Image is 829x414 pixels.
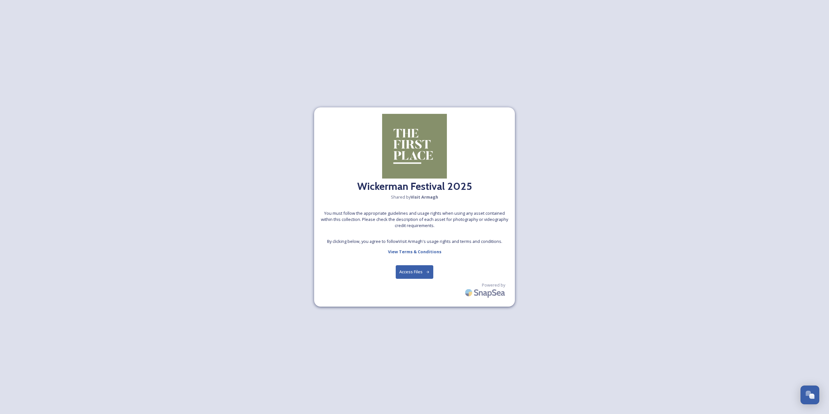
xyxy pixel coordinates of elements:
h2: Wickerman Festival 2025 [357,179,472,194]
strong: Visit Armagh [411,194,438,200]
span: By clicking below, you agree to follow Visit Armagh 's usage rights and terms and conditions. [327,238,502,245]
strong: View Terms & Conditions [388,249,441,255]
button: Access Files [396,265,434,278]
a: View Terms & Conditions [388,248,441,256]
img: download%20(6).png [382,114,447,179]
button: Open Chat [801,386,819,404]
span: You must follow the appropriate guidelines and usage rights when using any asset contained within... [321,210,508,229]
img: SnapSea Logo [463,285,508,300]
span: Powered by [482,282,505,288]
span: Shared by [391,194,438,200]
